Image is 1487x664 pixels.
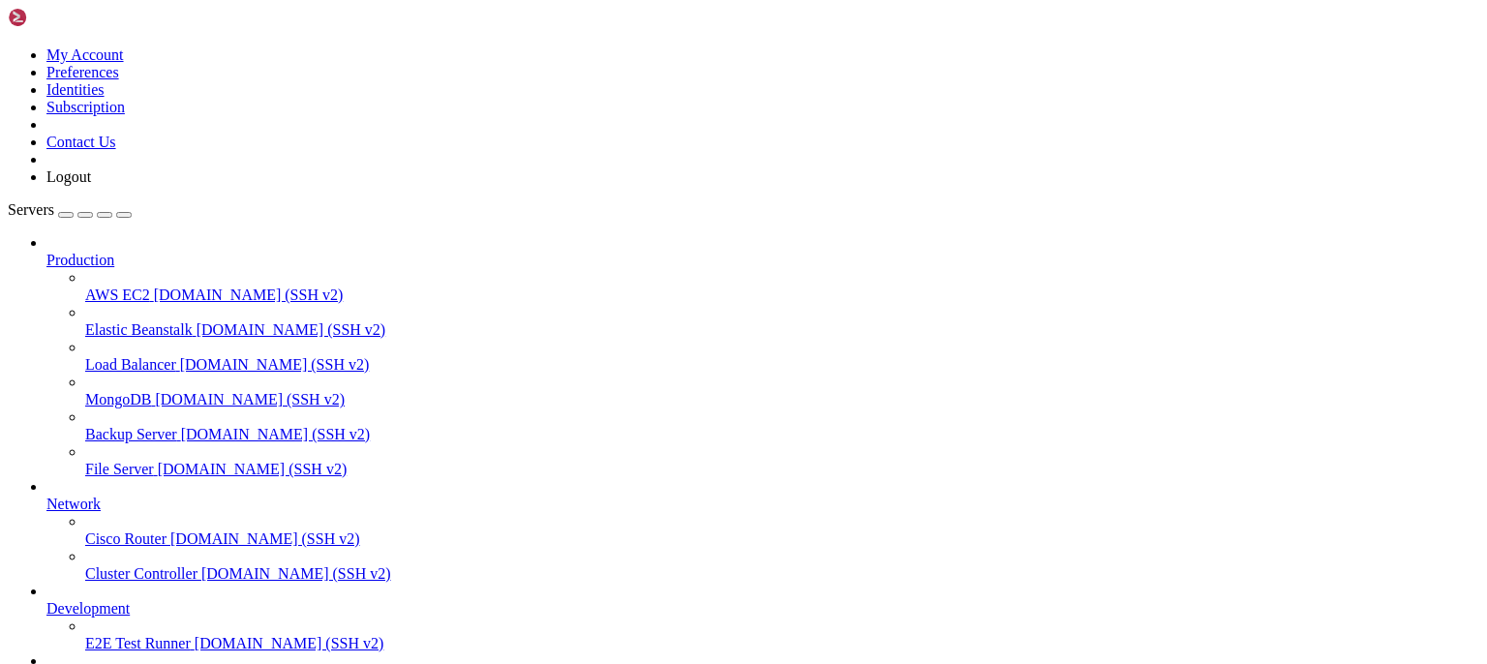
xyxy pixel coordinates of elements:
[85,321,193,338] span: Elastic Beanstalk
[180,356,370,373] span: [DOMAIN_NAME] (SSH v2)
[85,461,154,477] span: File Server
[85,618,1479,652] li: E2E Test Runner [DOMAIN_NAME] (SSH v2)
[197,321,386,338] span: [DOMAIN_NAME] (SSH v2)
[154,287,344,303] span: [DOMAIN_NAME] (SSH v2)
[85,426,1479,443] a: Backup Server [DOMAIN_NAME] (SSH v2)
[46,478,1479,583] li: Network
[46,496,101,512] span: Network
[85,356,176,373] span: Load Balancer
[85,391,1479,408] a: MongoDB [DOMAIN_NAME] (SSH v2)
[46,234,1479,478] li: Production
[85,530,167,547] span: Cisco Router
[46,496,1479,513] a: Network
[46,168,91,185] a: Logout
[85,635,191,651] span: E2E Test Runner
[46,46,124,63] a: My Account
[46,64,119,80] a: Preferences
[8,201,132,218] a: Servers
[85,461,1479,478] a: File Server [DOMAIN_NAME] (SSH v2)
[85,356,1479,374] a: Load Balancer [DOMAIN_NAME] (SSH v2)
[46,81,105,98] a: Identities
[85,269,1479,304] li: AWS EC2 [DOMAIN_NAME] (SSH v2)
[46,583,1479,652] li: Development
[8,8,119,27] img: Shellngn
[85,408,1479,443] li: Backup Server [DOMAIN_NAME] (SSH v2)
[85,426,177,442] span: Backup Server
[85,635,1479,652] a: E2E Test Runner [DOMAIN_NAME] (SSH v2)
[46,99,125,115] a: Subscription
[85,374,1479,408] li: MongoDB [DOMAIN_NAME] (SSH v2)
[85,443,1479,478] li: File Server [DOMAIN_NAME] (SSH v2)
[201,565,391,582] span: [DOMAIN_NAME] (SSH v2)
[85,530,1479,548] a: Cisco Router [DOMAIN_NAME] (SSH v2)
[85,321,1479,339] a: Elastic Beanstalk [DOMAIN_NAME] (SSH v2)
[8,201,54,218] span: Servers
[85,339,1479,374] li: Load Balancer [DOMAIN_NAME] (SSH v2)
[85,548,1479,583] li: Cluster Controller [DOMAIN_NAME] (SSH v2)
[85,304,1479,339] li: Elastic Beanstalk [DOMAIN_NAME] (SSH v2)
[158,461,348,477] span: [DOMAIN_NAME] (SSH v2)
[46,600,1479,618] a: Development
[85,565,1479,583] a: Cluster Controller [DOMAIN_NAME] (SSH v2)
[85,565,197,582] span: Cluster Controller
[85,287,150,303] span: AWS EC2
[170,530,360,547] span: [DOMAIN_NAME] (SSH v2)
[46,134,116,150] a: Contact Us
[85,513,1479,548] li: Cisco Router [DOMAIN_NAME] (SSH v2)
[46,252,114,268] span: Production
[85,287,1479,304] a: AWS EC2 [DOMAIN_NAME] (SSH v2)
[155,391,345,407] span: [DOMAIN_NAME] (SSH v2)
[46,252,1479,269] a: Production
[181,426,371,442] span: [DOMAIN_NAME] (SSH v2)
[195,635,384,651] span: [DOMAIN_NAME] (SSH v2)
[85,391,151,407] span: MongoDB
[46,600,130,617] span: Development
